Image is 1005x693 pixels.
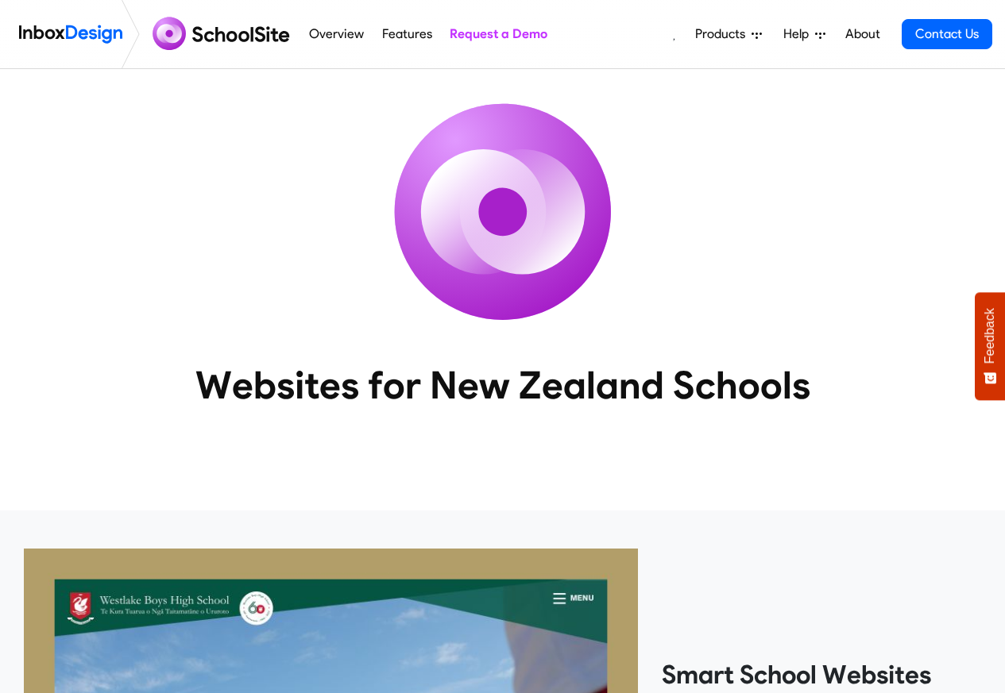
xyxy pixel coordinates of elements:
[777,18,832,50] a: Help
[983,308,997,364] span: Feedback
[902,19,992,49] a: Contact Us
[783,25,815,44] span: Help
[445,18,551,50] a: Request a Demo
[377,18,436,50] a: Features
[126,361,880,409] heading: Websites for New Zealand Schools
[689,18,768,50] a: Products
[146,15,300,53] img: schoolsite logo
[695,25,752,44] span: Products
[975,292,1005,400] button: Feedback - Show survey
[841,18,884,50] a: About
[360,69,646,355] img: icon_schoolsite.svg
[305,18,369,50] a: Overview
[662,659,981,691] heading: Smart School Websites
